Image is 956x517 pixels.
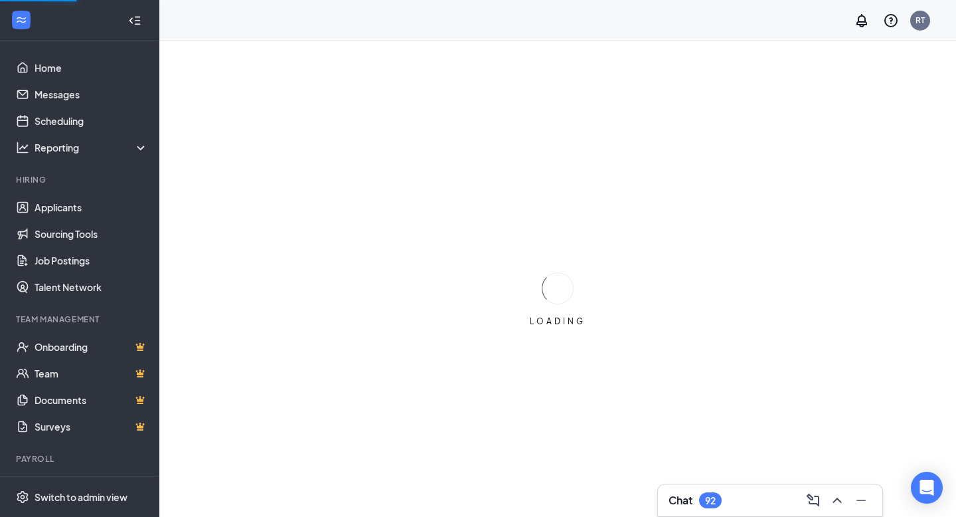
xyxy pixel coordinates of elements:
div: LOADING [524,316,591,327]
svg: ChevronUp [829,492,845,508]
div: Switch to admin view [35,490,127,504]
a: PayrollCrown [35,473,148,500]
svg: Collapse [128,14,141,27]
svg: QuestionInfo [883,13,899,29]
button: ComposeMessage [803,490,824,511]
a: Talent Network [35,274,148,300]
svg: Settings [16,490,29,504]
a: Home [35,54,148,81]
div: RT [916,15,925,26]
button: Minimize [850,490,872,511]
a: Job Postings [35,247,148,274]
svg: Minimize [853,492,869,508]
svg: ComposeMessage [805,492,821,508]
div: Open Intercom Messenger [911,472,943,504]
a: Applicants [35,194,148,221]
a: Sourcing Tools [35,221,148,247]
svg: Analysis [16,141,29,154]
a: SurveysCrown [35,413,148,440]
a: Messages [35,81,148,108]
a: TeamCrown [35,360,148,387]
div: Payroll [16,453,145,465]
div: Hiring [16,174,145,185]
a: Scheduling [35,108,148,134]
div: Reporting [35,141,149,154]
button: ChevronUp [827,490,848,511]
svg: WorkstreamLogo [15,13,28,27]
h3: Chat [669,493,692,508]
a: OnboardingCrown [35,334,148,360]
div: 92 [705,495,716,506]
a: DocumentsCrown [35,387,148,413]
svg: Notifications [854,13,870,29]
div: Team Management [16,314,145,325]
